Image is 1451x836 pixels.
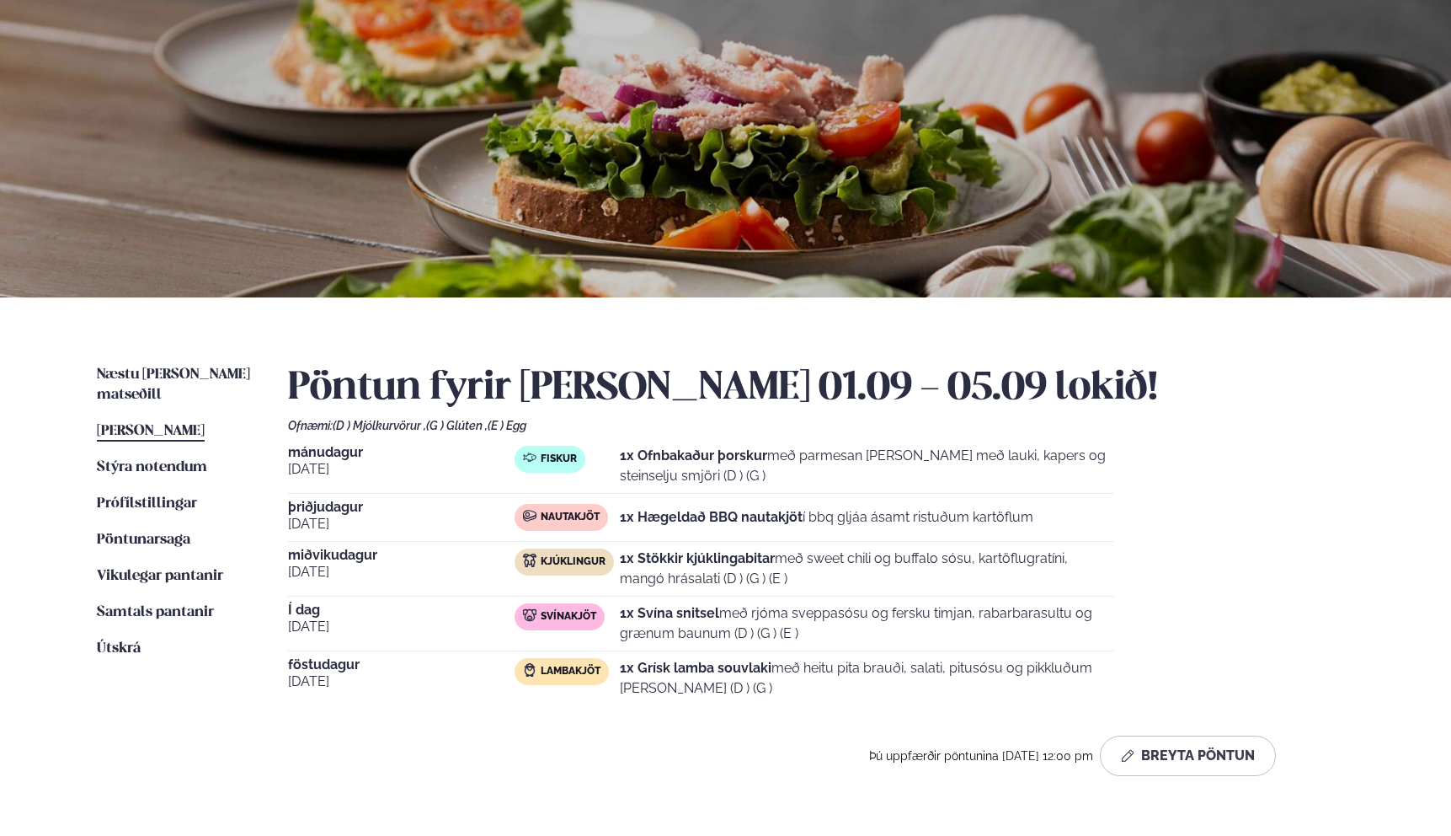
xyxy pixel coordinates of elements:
[97,367,250,402] span: Næstu [PERSON_NAME] matseðill
[97,496,197,511] span: Prófílstillingar
[97,566,223,587] a: Vikulegar pantanir
[620,550,775,566] strong: 1x Stökkir kjúklingabitar
[541,555,605,569] span: Kjúklingur
[523,663,536,677] img: Lamb.svg
[97,365,254,405] a: Næstu [PERSON_NAME] matseðill
[288,419,1354,432] div: Ofnæmi:
[620,660,771,676] strong: 1x Grísk lamba souvlaki
[97,605,214,619] span: Samtals pantanir
[523,451,536,464] img: fish.svg
[97,533,190,547] span: Pöntunarsaga
[97,530,190,550] a: Pöntunarsaga
[620,658,1113,699] p: með heitu pita brauði, salati, pitusósu og pikkluðum [PERSON_NAME] (D ) (G )
[620,447,767,464] strong: 1x Ofnbakaður þorskur
[620,605,719,621] strong: 1x Svína snitsel
[97,494,197,514] a: Prófílstillingar
[97,569,223,583] span: Vikulegar pantanir
[541,610,596,624] span: Svínakjöt
[333,419,426,432] span: (D ) Mjólkurvörur ,
[288,617,515,637] span: [DATE]
[488,419,526,432] span: (E ) Egg
[288,549,515,562] span: miðvikudagur
[288,603,515,617] span: Í dag
[97,639,141,659] a: Útskrá
[288,365,1354,412] h2: Pöntun fyrir [PERSON_NAME] 01.09 - 05.09 lokið!
[97,641,141,656] span: Útskrá
[288,446,515,459] span: mánudagur
[288,501,515,514] span: þriðjudagur
[620,549,1113,589] p: með sweet chili og buffalo sósu, kartöflugratíni, mangó hrásalati (D ) (G ) (E )
[97,424,205,438] span: [PERSON_NAME]
[97,421,205,442] a: [PERSON_NAME]
[523,608,536,622] img: pork.svg
[541,665,600,678] span: Lambakjöt
[541,511,600,524] span: Nautakjöt
[426,419,488,432] span: (G ) Glúten ,
[869,749,1093,763] span: Þú uppfærðir pöntunina [DATE] 12:00 pm
[620,446,1113,486] p: með parmesan [PERSON_NAME] með lauki, kapers og steinselju smjöri (D ) (G )
[288,562,515,582] span: [DATE]
[620,507,1033,528] p: í bbq gljáa ásamt ristuðum kartöflum
[523,509,536,522] img: beef.svg
[523,554,536,567] img: chicken.svg
[288,658,515,672] span: föstudagur
[1100,736,1276,776] button: Breyta Pöntun
[288,514,515,534] span: [DATE]
[541,453,577,466] span: Fiskur
[97,603,214,623] a: Samtals pantanir
[620,603,1113,644] p: með rjóma sveppasósu og fersku timjan, rabarbarasultu og grænum baunum (D ) (G ) (E )
[97,458,207,478] a: Stýra notendum
[288,672,515,692] span: [DATE]
[97,460,207,474] span: Stýra notendum
[288,459,515,480] span: [DATE]
[620,509,803,525] strong: 1x Hægeldað BBQ nautakjöt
